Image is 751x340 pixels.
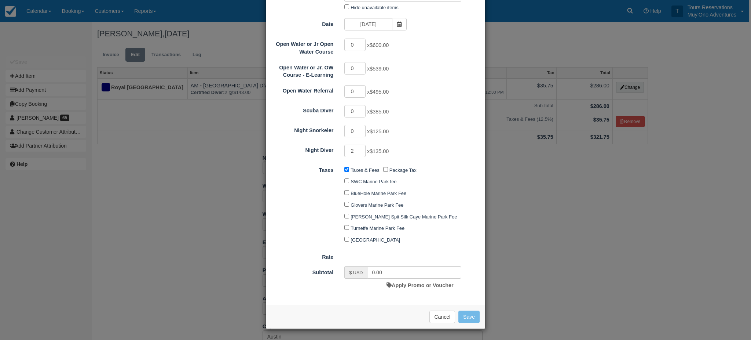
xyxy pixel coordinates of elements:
[266,164,339,174] label: Taxes
[367,43,389,48] span: x
[344,145,366,157] input: Night Diver
[370,129,389,134] span: $125.00
[367,129,389,134] span: x
[370,148,389,154] span: $135.00
[266,144,339,154] label: Night Diver
[266,266,339,276] label: Subtotal
[344,39,366,51] input: Open Water or Jr Open Water Course
[266,84,339,95] label: Open Water Referral
[351,225,404,231] label: Turneffe Marine Park Fee
[387,282,453,288] a: Apply Promo or Voucher
[351,5,398,10] label: Hide unavailable items
[266,251,339,261] label: Rate
[367,109,389,115] span: x
[266,61,339,79] label: Open Water or Jr. OW Course - E-Learning
[344,85,366,98] input: Open Water Referral
[266,18,339,28] label: Date
[458,311,480,323] button: Save
[370,109,389,115] span: $385.00
[344,125,366,137] input: Night Snorkeler
[266,124,339,134] label: Night Snorkeler
[266,38,339,55] label: Open Water or Jr Open Water Course
[266,104,339,115] label: Scuba DIver
[367,66,389,72] span: x
[351,214,457,220] label: [PERSON_NAME] Spit Silk Caye Marine Park Fee
[367,89,389,95] span: x
[344,105,366,117] input: Scuba DIver
[351,179,396,184] label: SWC Marine Park fee
[370,66,389,72] span: $539.00
[429,311,455,323] button: Cancel
[351,237,400,243] label: [GEOGRAPHIC_DATA]
[370,43,389,48] span: $600.00
[351,167,379,173] label: Taxes & Fees
[349,270,363,275] small: $ USD
[344,62,366,75] input: Open Water or Jr. OW Course - E-Learning
[351,202,403,208] label: Glovers Marine Park Fee
[389,167,417,173] label: Package Tax
[367,148,389,154] span: x
[351,191,406,196] label: BlueHole Marine Park Fee
[370,89,389,95] span: $495.00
